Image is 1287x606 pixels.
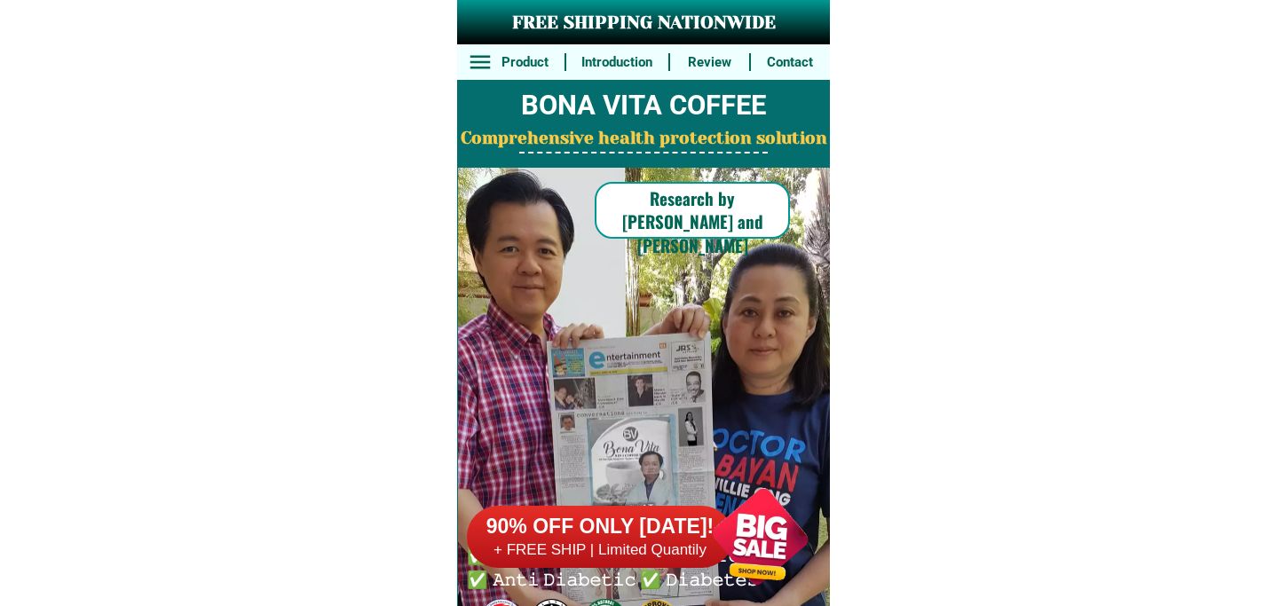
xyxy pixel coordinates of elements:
h2: Comprehensive health protection solution [457,126,830,152]
h6: Review [679,52,739,73]
h3: FREE SHIPPING NATIONWIDE [457,10,830,36]
h6: Research by [PERSON_NAME] and [PERSON_NAME] [595,186,790,257]
h6: Contact [760,52,820,73]
h2: BONA VITA COFFEE [457,85,830,127]
h6: Product [495,52,556,73]
h6: + FREE SHIP | Limited Quantily [467,540,733,560]
h6: 90% OFF ONLY [DATE]! [467,514,733,540]
h6: Introduction [576,52,659,73]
